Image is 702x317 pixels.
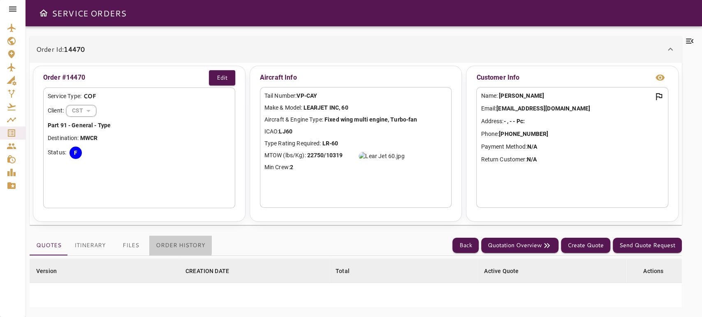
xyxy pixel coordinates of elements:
[279,128,292,135] b: LJ60
[48,121,231,130] p: Part 91 - General - Type
[359,152,404,160] img: Lear Jet 60.jpg
[322,140,338,147] b: LR-60
[452,238,479,253] button: Back
[94,135,97,141] b: R
[264,103,447,112] p: Make & Model:
[30,36,682,62] div: Order Id:14470
[90,135,94,141] b: C
[307,152,343,158] b: 22750/10319
[209,70,235,85] button: Edit
[264,163,447,172] p: Min Crew:
[652,69,668,86] button: view info
[64,44,85,54] b: 14470
[481,155,664,164] p: Return Customer:
[185,266,229,276] div: CREATION DATE
[68,236,112,255] button: Itinerary
[264,115,447,124] p: Aircraft & Engine Type:
[30,236,212,255] div: basic tabs example
[48,105,231,117] div: Client:
[481,104,664,113] p: Email:
[481,130,664,138] p: Phone:
[561,238,610,253] button: Create Quote
[527,143,537,150] b: N/A
[484,266,519,276] div: Active Quote
[336,266,350,276] div: Total
[260,70,452,85] p: Aircraft Info
[48,92,231,101] div: Service Type:
[70,147,82,159] div: F
[264,127,447,136] p: ICAO:
[66,100,96,122] div: CST
[297,92,317,99] b: VP-CAY
[35,5,52,21] button: Open drawer
[290,164,293,170] b: 2
[304,104,348,111] b: LEARJET INC, 60
[185,266,240,276] span: CREATION DATE
[48,148,66,157] p: Status:
[476,73,519,83] p: Customer Info
[481,142,664,151] p: Payment Method:
[499,131,548,137] b: [PHONE_NUMBER]
[499,92,544,99] b: [PERSON_NAME]
[30,62,682,225] div: Order Id:14470
[112,236,149,255] button: Files
[496,105,590,112] b: [EMAIL_ADDRESS][DOMAIN_NAME]
[43,73,85,83] p: Order #14470
[613,238,682,253] button: Send Quote Request
[36,266,67,276] span: Version
[264,92,447,100] p: Tail Number:
[80,135,85,141] b: M
[36,44,85,54] p: Order Id:
[48,134,231,142] p: Destination:
[85,135,90,141] b: W
[264,139,447,148] p: Type Rating Required:
[526,156,536,163] b: N/A
[503,118,524,124] b: - , - - Pc:
[481,238,558,253] button: Quotation Overview
[336,266,360,276] span: Total
[149,236,212,255] button: Order History
[481,117,664,126] p: Address:
[36,266,57,276] div: Version
[324,116,417,123] b: Fixed wing multi engine, Turbo-fan
[30,236,68,255] button: Quotes
[264,151,447,160] p: MTOW (lbs/Kg):
[481,92,664,100] p: Name:
[52,7,126,20] h6: SERVICE ORDERS
[484,266,529,276] span: Active Quote
[83,92,96,101] p: COF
